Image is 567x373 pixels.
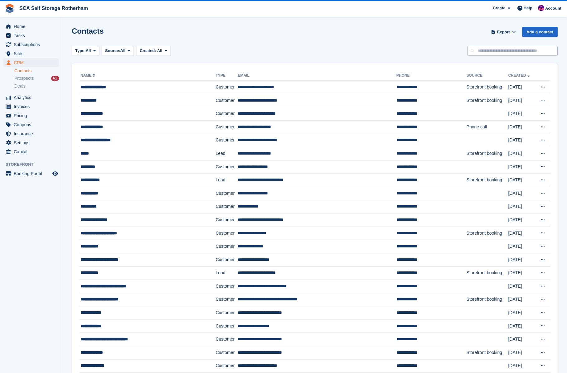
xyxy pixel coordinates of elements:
td: Customer [216,200,238,213]
td: [DATE] [508,120,535,134]
span: Prospects [14,75,34,81]
td: Storefront booking [467,81,508,94]
span: Pricing [14,111,51,120]
span: All [120,48,126,54]
a: menu [3,49,59,58]
td: [DATE] [508,346,535,360]
td: Customer [216,134,238,147]
td: [DATE] [508,280,535,293]
td: Customer [216,359,238,373]
td: Customer [216,240,238,253]
td: Customer [216,319,238,333]
span: Booking Portal [14,169,51,178]
td: Storefront booking [467,174,508,187]
a: menu [3,93,59,102]
span: Source: [105,48,120,54]
button: Source: All [102,46,134,56]
span: Insurance [14,129,51,138]
a: menu [3,111,59,120]
span: Sites [14,49,51,58]
td: [DATE] [508,306,535,320]
span: Storefront [6,161,62,168]
th: Email [238,71,396,81]
a: Add a contact [522,27,558,37]
th: Phone [396,71,467,81]
td: Customer [216,293,238,306]
div: 61 [51,76,59,81]
a: menu [3,129,59,138]
span: Deals [14,83,26,89]
a: menu [3,22,59,31]
span: All [86,48,91,54]
td: [DATE] [508,319,535,333]
a: menu [3,102,59,111]
td: Storefront booking [467,266,508,280]
th: Source [467,71,508,81]
td: Customer [216,81,238,94]
img: Sam Chapman [538,5,544,11]
td: Storefront booking [467,346,508,360]
a: Contacts [14,68,59,74]
td: Storefront booking [467,147,508,160]
button: Type: All [72,46,99,56]
span: Subscriptions [14,40,51,49]
td: Storefront booking [467,94,508,107]
button: Created: All [136,46,171,56]
td: Storefront booking [467,227,508,240]
td: Customer [216,306,238,320]
td: Lead [216,174,238,187]
a: menu [3,138,59,147]
a: Preview store [51,170,59,177]
span: Account [545,5,561,12]
td: Customer [216,213,238,227]
span: Export [497,29,510,35]
a: Name [80,73,96,78]
td: [DATE] [508,134,535,147]
span: Settings [14,138,51,147]
a: menu [3,120,59,129]
a: menu [3,31,59,40]
td: Lead [216,147,238,160]
span: Home [14,22,51,31]
td: [DATE] [508,359,535,373]
td: Storefront booking [467,293,508,306]
td: Customer [216,160,238,174]
a: menu [3,58,59,67]
span: Coupons [14,120,51,129]
a: SCA Self Storage Rotherham [17,3,90,13]
td: [DATE] [508,293,535,306]
th: Type [216,71,238,81]
td: Customer [216,94,238,107]
td: [DATE] [508,200,535,213]
span: Help [524,5,532,11]
span: Invoices [14,102,51,111]
span: Type: [75,48,86,54]
span: Tasks [14,31,51,40]
td: Customer [216,253,238,266]
td: Customer [216,187,238,200]
img: stora-icon-8386f47178a22dfd0bd8f6a31ec36ba5ce8667c1dd55bd0f319d3a0aa187defe.svg [5,4,14,13]
a: menu [3,169,59,178]
td: Customer [216,107,238,121]
td: [DATE] [508,333,535,346]
td: [DATE] [508,253,535,266]
a: menu [3,40,59,49]
td: [DATE] [508,213,535,227]
td: [DATE] [508,107,535,121]
span: All [157,48,162,53]
td: Customer [216,346,238,360]
span: Capital [14,147,51,156]
td: [DATE] [508,240,535,253]
a: Created [508,73,531,78]
td: [DATE] [508,94,535,107]
td: [DATE] [508,81,535,94]
td: Customer [216,227,238,240]
td: [DATE] [508,160,535,174]
span: CRM [14,58,51,67]
td: Customer [216,280,238,293]
td: [DATE] [508,187,535,200]
span: Create [493,5,505,11]
td: [DATE] [508,147,535,160]
span: Analytics [14,93,51,102]
td: Customer [216,333,238,346]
